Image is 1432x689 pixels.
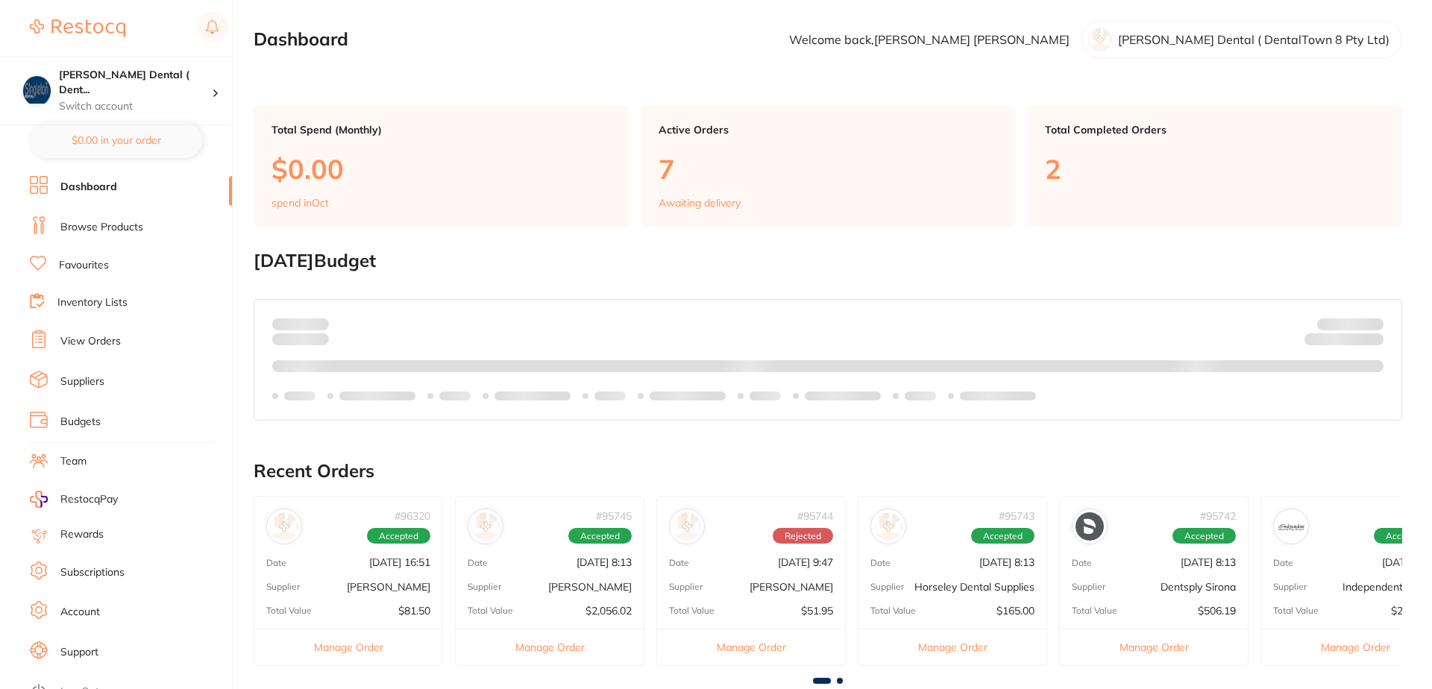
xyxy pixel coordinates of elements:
p: spend in Oct [271,197,329,209]
a: View Orders [60,334,121,349]
span: Accepted [568,528,632,544]
p: Labels extended [650,390,726,402]
button: Manage Order [456,629,644,665]
p: [PERSON_NAME] Dental ( DentalTown 8 Pty Ltd) [1118,33,1389,46]
button: Manage Order [657,629,845,665]
h2: Dashboard [254,29,348,50]
a: Suppliers [60,374,104,389]
p: Labels extended [960,390,1036,402]
p: Awaiting delivery [659,197,741,209]
strong: $0.00 [303,317,329,330]
p: Date [1273,558,1293,568]
p: [PERSON_NAME] [750,581,833,593]
p: Horseley Dental Supplies [914,581,1034,593]
p: $81.50 [398,605,430,617]
img: Singleton Dental ( DentalTown 8 Pty Ltd) [23,76,51,104]
a: Team [60,454,87,469]
p: Total Value [870,605,916,616]
h2: Recent Orders [254,461,1402,482]
img: Henry Schein Halas [471,512,500,541]
p: Supplier [1273,582,1307,592]
button: $0.00 in your order [30,122,202,158]
p: [DATE] 9:47 [778,556,833,568]
p: [DATE] 8:13 [1181,556,1236,568]
strong: $0.00 [1357,336,1384,349]
a: Total Spend (Monthly)$0.00spend inOct [254,106,629,227]
p: # 96320 [395,510,430,522]
p: Budget: [1317,318,1384,330]
p: Supplier [870,582,904,592]
a: Dashboard [60,180,117,195]
p: Labels extended [494,390,571,402]
p: Total Value [1273,605,1319,616]
button: Manage Order [254,629,442,665]
p: Date [266,558,286,568]
p: Total Spend (Monthly) [271,124,611,136]
a: Total Completed Orders2 [1027,106,1402,227]
h2: [DATE] Budget [254,251,1402,271]
p: $506.19 [1198,605,1236,617]
a: Subscriptions [60,565,125,580]
img: Independent Dental [1277,512,1305,541]
p: $0.00 [271,154,611,184]
p: Total Completed Orders [1045,124,1384,136]
p: $165.00 [996,605,1034,617]
p: [PERSON_NAME] [548,581,632,593]
p: 7 [659,154,998,184]
a: Restocq Logo [30,11,125,45]
p: Supplier [1072,582,1105,592]
img: Adam Dental [673,512,701,541]
span: RestocqPay [60,492,118,507]
p: Supplier [266,582,300,592]
p: Date [1072,558,1092,568]
button: Manage Order [858,629,1046,665]
a: RestocqPay [30,491,118,508]
a: Budgets [60,415,101,430]
p: [PERSON_NAME] [347,581,430,593]
p: month [272,330,329,348]
p: Labels [750,390,781,402]
p: Labels [905,390,936,402]
p: [DATE] 16:51 [369,556,430,568]
p: Labels [284,390,315,402]
p: Date [669,558,689,568]
p: [DATE] 8:13 [979,556,1034,568]
p: Active Orders [659,124,998,136]
p: # 95743 [999,510,1034,522]
img: Horseley Dental Supplies [874,512,902,541]
p: # 95742 [1200,510,1236,522]
p: Supplier [669,582,703,592]
p: # 95744 [797,510,833,522]
img: Dentsply Sirona [1075,512,1104,541]
p: Total Value [669,605,715,616]
p: Labels [594,390,626,402]
a: Rewards [60,527,104,542]
a: Favourites [59,258,109,273]
p: Spent: [272,318,329,330]
p: Labels extended [339,390,415,402]
a: Active Orders7Awaiting delivery [641,106,1016,227]
p: Switch account [59,99,212,114]
a: Account [60,605,100,620]
p: Total Value [1072,605,1117,616]
p: 2 [1045,154,1384,184]
p: Date [870,558,891,568]
a: Browse Products [60,220,143,235]
a: Inventory Lists [57,295,128,310]
p: # 95745 [596,510,632,522]
span: Accepted [367,528,430,544]
p: Labels extended [805,390,881,402]
span: Accepted [1172,528,1236,544]
button: Manage Order [1060,629,1248,665]
img: Restocq Logo [30,19,125,37]
p: Supplier [468,582,501,592]
p: $2,056.02 [585,605,632,617]
span: Accepted [971,528,1034,544]
p: Date [468,558,488,568]
p: Remaining: [1304,330,1384,348]
p: $51.95 [801,605,833,617]
p: [DATE] 8:13 [577,556,632,568]
h4: Singleton Dental ( DentalTown 8 Pty Ltd) [59,68,212,97]
p: Total Value [266,605,312,616]
span: Rejected [773,528,833,544]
